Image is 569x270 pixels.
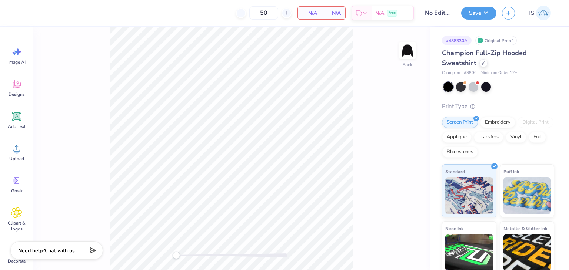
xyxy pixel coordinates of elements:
span: N/A [302,9,317,17]
img: Back [400,43,415,58]
span: Neon Ink [445,225,463,232]
span: TS [528,9,534,17]
span: N/A [375,9,384,17]
span: Chat with us. [45,247,76,254]
div: # 488330A [442,36,472,45]
span: Champion [442,70,460,76]
div: Foil [529,132,546,143]
div: Accessibility label [173,252,180,259]
span: Designs [9,91,25,97]
img: Puff Ink [503,177,551,214]
span: Add Text [8,124,26,129]
span: Standard [445,168,465,175]
img: Standard [445,177,493,214]
div: Original Proof [475,36,517,45]
span: Upload [9,156,24,162]
span: # S800 [464,70,477,76]
div: Print Type [442,102,554,111]
div: Rhinestones [442,146,478,158]
strong: Need help? [18,247,45,254]
span: Metallic & Glitter Ink [503,225,547,232]
span: Greek [11,188,23,194]
span: Clipart & logos [4,220,29,232]
span: Image AI [8,59,26,65]
div: Back [403,61,412,68]
div: Screen Print [442,117,478,128]
div: Embroidery [480,117,515,128]
span: Puff Ink [503,168,519,175]
span: Decorate [8,258,26,264]
div: Vinyl [506,132,526,143]
span: Minimum Order: 12 + [480,70,518,76]
div: Applique [442,132,472,143]
div: Digital Print [518,117,553,128]
input: Untitled Design [419,6,456,20]
input: – – [249,6,278,20]
span: N/A [326,9,341,17]
button: Save [461,7,496,20]
span: Champion Full-Zip Hooded Sweatshirt [442,48,527,67]
a: TS [524,6,554,20]
span: Free [389,10,396,16]
img: Test Stage Admin Two [536,6,551,20]
div: Transfers [474,132,503,143]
